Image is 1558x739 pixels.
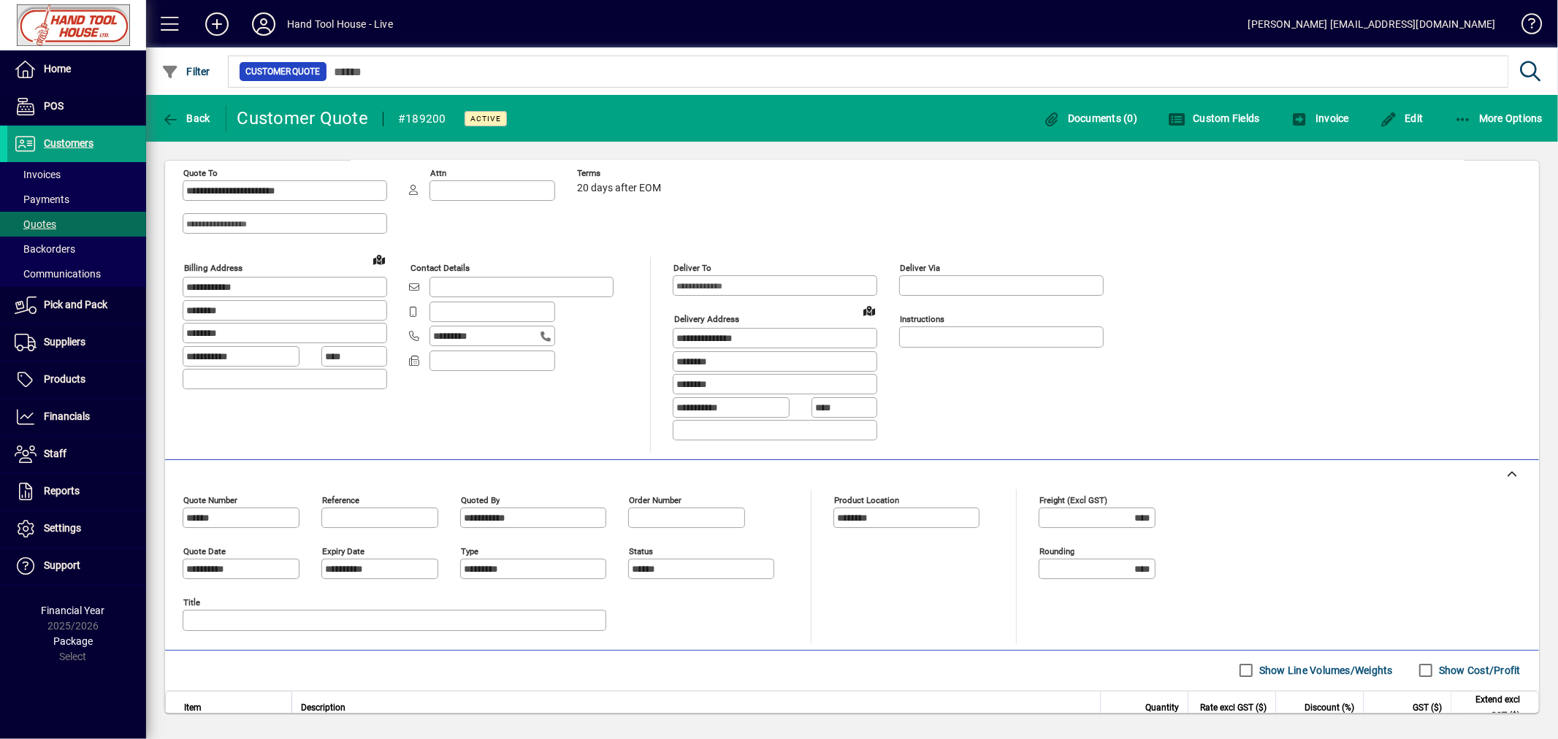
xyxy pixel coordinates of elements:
a: Settings [7,510,146,547]
span: Reports [44,485,80,497]
app-page-header-button: Back [146,105,226,131]
div: Customer Quote [237,107,369,130]
span: Financials [44,410,90,422]
a: Home [7,51,146,88]
span: Financial Year [42,605,105,616]
span: Item [184,700,202,716]
span: Documents (0) [1042,112,1137,124]
a: Backorders [7,237,146,261]
span: GST ($) [1413,700,1442,716]
a: Invoices [7,162,146,187]
span: Terms [577,169,665,178]
span: POS [44,100,64,112]
span: Description [301,700,345,716]
a: Suppliers [7,324,146,361]
mat-label: Quote date [183,545,226,556]
a: Support [7,548,146,584]
button: More Options [1451,105,1547,131]
span: 20 days after EOM [577,183,661,194]
mat-label: Deliver To [673,263,711,273]
a: Quotes [7,212,146,237]
a: Knowledge Base [1511,3,1540,50]
button: Filter [158,58,214,85]
span: More Options [1454,112,1543,124]
span: Support [44,559,80,571]
span: Settings [44,522,81,534]
span: Extend excl GST ($) [1460,692,1520,724]
span: Payments [15,194,69,205]
button: Edit [1376,105,1427,131]
mat-label: Title [183,597,200,607]
span: Package [53,635,93,647]
a: Staff [7,436,146,472]
mat-label: Status [629,545,653,556]
span: Communications [15,268,101,280]
button: Documents (0) [1039,105,1141,131]
span: Discount (%) [1305,700,1354,716]
span: Quotes [15,218,56,230]
button: Custom Fields [1164,105,1264,131]
mat-label: Attn [430,168,446,178]
a: Pick and Pack [7,287,146,323]
span: Rate excl GST ($) [1200,700,1267,716]
span: Active [470,114,501,123]
span: Staff [44,448,66,459]
mat-label: Expiry date [322,545,364,556]
span: Home [44,63,71,74]
a: View on map [858,299,881,322]
div: [PERSON_NAME] [EMAIL_ADDRESS][DOMAIN_NAME] [1248,12,1496,36]
button: Add [194,11,240,37]
mat-label: Quoted by [461,494,500,505]
button: Back [158,105,214,131]
span: Backorders [15,243,75,255]
span: Invoices [15,169,61,180]
span: Customer Quote [245,64,321,79]
div: Hand Tool House - Live [287,12,393,36]
span: Suppliers [44,336,85,348]
a: Financials [7,399,146,435]
mat-label: Type [461,545,478,556]
mat-label: Freight (excl GST) [1039,494,1107,505]
mat-label: Reference [322,494,359,505]
label: Show Cost/Profit [1436,663,1521,678]
a: Payments [7,187,146,212]
span: Pick and Pack [44,299,107,310]
a: POS [7,88,146,125]
div: #189200 [398,107,446,131]
span: Edit [1380,112,1424,124]
a: Products [7,361,146,398]
mat-label: Rounding [1039,545,1074,556]
span: Back [161,112,210,124]
label: Show Line Volumes/Weights [1256,663,1393,678]
mat-label: Quote To [183,168,218,178]
mat-label: Order number [629,494,681,505]
button: Profile [240,11,287,37]
span: Customers [44,137,93,149]
a: View on map [367,248,391,271]
span: Products [44,373,85,385]
span: Quantity [1145,700,1179,716]
span: Filter [161,66,210,77]
a: Communications [7,261,146,286]
mat-label: Product location [834,494,899,505]
span: Invoice [1291,112,1349,124]
span: Custom Fields [1168,112,1260,124]
a: Reports [7,473,146,510]
button: Invoice [1287,105,1353,131]
mat-label: Quote number [183,494,237,505]
mat-label: Instructions [900,314,944,324]
mat-label: Deliver via [900,263,940,273]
